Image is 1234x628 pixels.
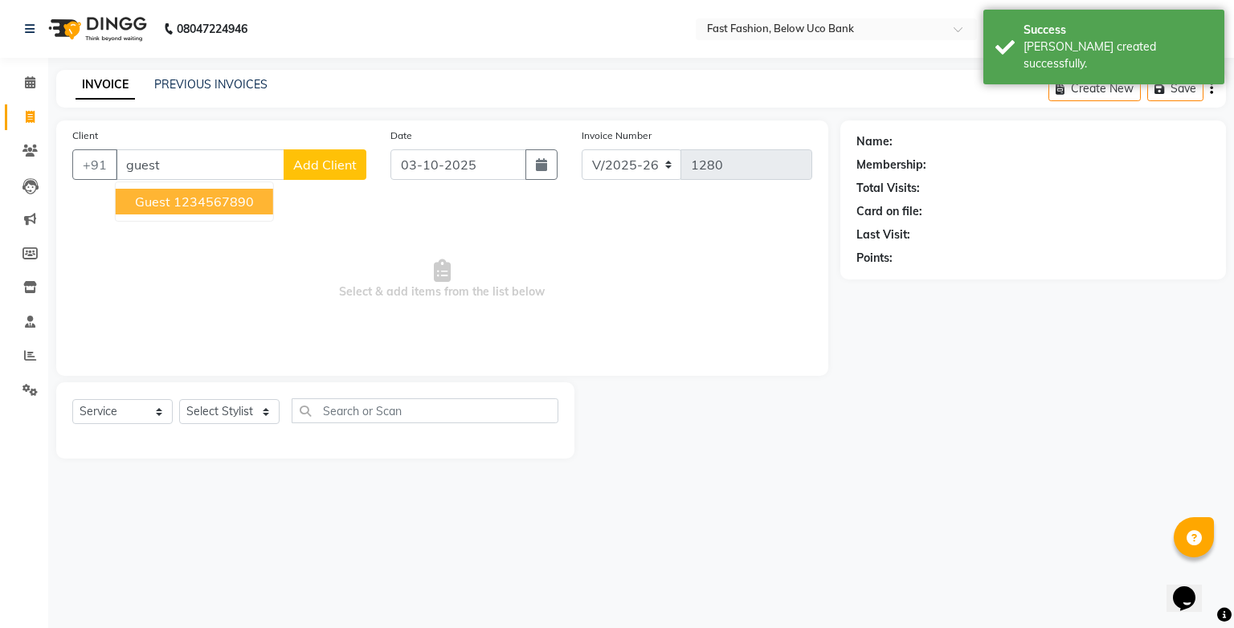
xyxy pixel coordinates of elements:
[76,71,135,100] a: INVOICE
[72,128,98,143] label: Client
[174,194,254,210] ngb-highlight: 1234567890
[856,180,920,197] div: Total Visits:
[135,194,170,210] span: guest
[856,250,893,267] div: Points:
[116,149,284,180] input: Search by Name/Mobile/Email/Code
[856,133,893,150] div: Name:
[856,157,926,173] div: Membership:
[582,128,652,143] label: Invoice Number
[177,6,247,51] b: 08047224946
[1024,22,1212,39] div: Success
[293,157,357,173] span: Add Client
[72,199,812,360] span: Select & add items from the list below
[856,226,910,243] div: Last Visit:
[41,6,151,51] img: logo
[284,149,366,180] button: Add Client
[292,398,558,423] input: Search or Scan
[1024,39,1212,72] div: Bill created successfully.
[154,77,268,92] a: PREVIOUS INVOICES
[1147,76,1203,101] button: Save
[856,203,922,220] div: Card on file:
[1048,76,1141,101] button: Create New
[390,128,412,143] label: Date
[72,149,117,180] button: +91
[1167,564,1218,612] iframe: chat widget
